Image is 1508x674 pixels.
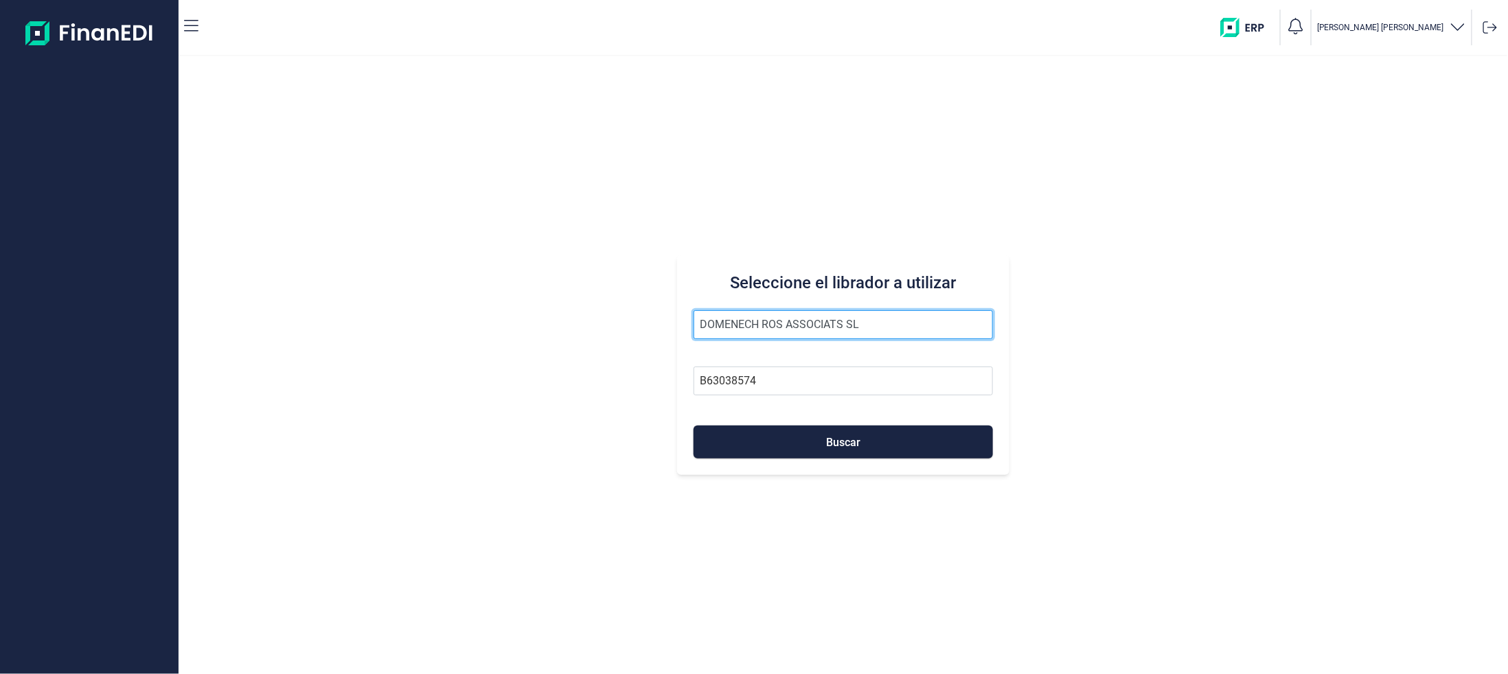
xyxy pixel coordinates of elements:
[1220,18,1275,37] img: erp
[1317,18,1466,38] button: [PERSON_NAME] [PERSON_NAME]
[694,367,993,395] input: Busque por NIF
[694,310,993,339] input: Seleccione la razón social
[1317,22,1444,33] p: [PERSON_NAME] [PERSON_NAME]
[826,437,860,448] span: Buscar
[694,426,993,458] button: Buscar
[694,272,993,294] h3: Seleccione el librador a utilizar
[25,11,154,55] img: Logo de aplicación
